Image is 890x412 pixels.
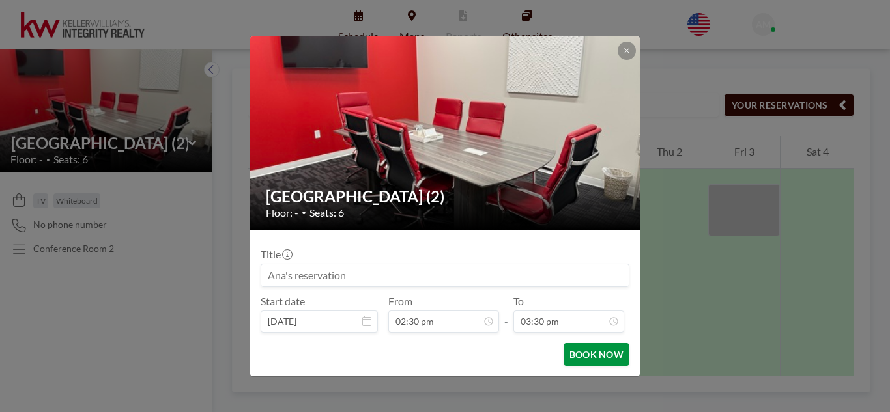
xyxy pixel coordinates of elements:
button: BOOK NOW [564,343,629,366]
label: Title [261,248,291,261]
label: To [513,295,524,308]
label: Start date [261,295,305,308]
label: From [388,295,412,308]
h2: [GEOGRAPHIC_DATA] (2) [266,187,625,206]
input: Ana's reservation [261,264,629,286]
span: • [302,208,306,217]
span: - [504,299,508,328]
span: Seats: 6 [309,206,344,219]
span: Floor: - [266,206,298,219]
